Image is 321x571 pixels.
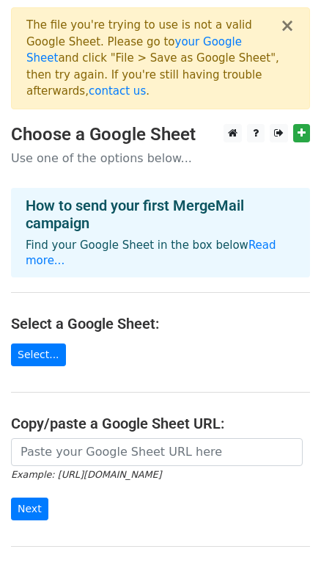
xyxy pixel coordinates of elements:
h4: How to send your first MergeMail campaign [26,197,295,232]
div: The file you're trying to use is not a valid Google Sheet. Please go to and click "File > Save as... [26,17,280,100]
h4: Copy/paste a Google Sheet URL: [11,415,310,432]
input: Paste your Google Sheet URL here [11,438,303,466]
h4: Select a Google Sheet: [11,315,310,332]
small: Example: [URL][DOMAIN_NAME] [11,469,161,480]
a: contact us [89,84,146,98]
a: Select... [11,343,66,366]
h3: Choose a Google Sheet [11,124,310,145]
a: Read more... [26,239,276,267]
a: your Google Sheet [26,35,242,65]
input: Next [11,498,48,520]
p: Use one of the options below... [11,150,310,166]
p: Find your Google Sheet in the box below [26,238,295,269]
button: × [280,17,295,34]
